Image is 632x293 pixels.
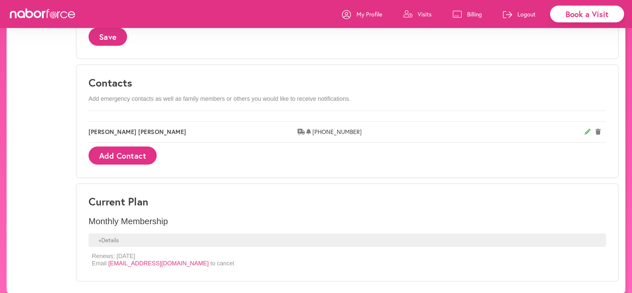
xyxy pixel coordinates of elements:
[503,4,536,24] a: Logout
[517,10,536,18] p: Logout
[92,253,234,267] p: Renews: [DATE] Email to cancel
[467,10,482,18] p: Billing
[89,233,606,247] div: + Details
[356,10,382,18] p: My Profile
[89,95,606,103] p: Add emergency contacts as well as family members or others you would like to receive notifications.
[312,128,585,136] span: [PHONE_NUMBER]
[453,4,482,24] a: Billing
[89,216,606,226] p: Monthly Membership
[342,4,382,24] a: My Profile
[403,4,432,24] a: Visits
[550,6,624,22] div: Book a Visit
[89,28,127,46] button: Save
[89,76,606,89] h3: Contacts
[418,10,432,18] p: Visits
[108,260,209,267] a: [EMAIL_ADDRESS][DOMAIN_NAME]
[89,128,298,136] span: [PERSON_NAME] [PERSON_NAME]
[89,146,157,165] button: Add Contact
[89,195,606,208] h3: Current Plan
